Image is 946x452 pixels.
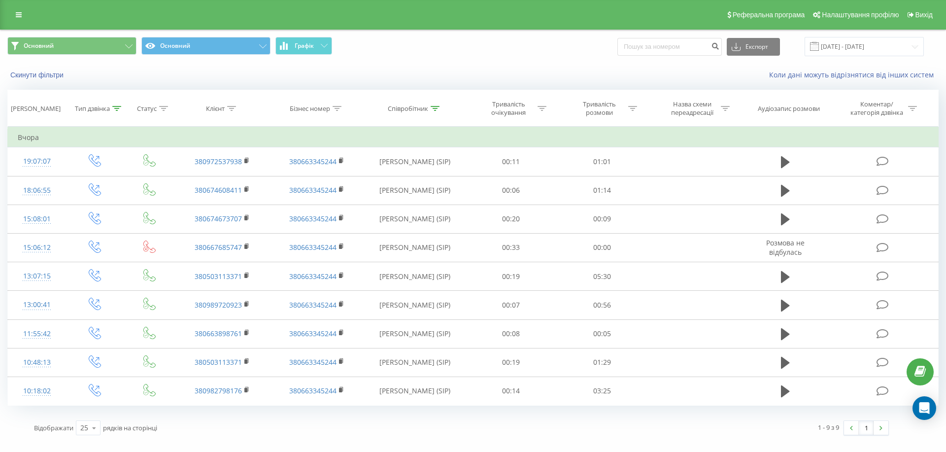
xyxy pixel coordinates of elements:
[24,42,54,50] span: Основний
[364,348,466,377] td: [PERSON_NAME] (SIP)
[466,348,556,377] td: 00:19
[289,329,337,338] a: 380663345244
[18,382,56,401] div: 10:18:02
[195,357,242,367] a: 380503113371
[18,238,56,257] div: 15:06:12
[195,214,242,223] a: 380674673707
[364,262,466,291] td: [PERSON_NAME] (SIP)
[466,319,556,348] td: 00:08
[195,157,242,166] a: 380972537938
[275,37,332,55] button: Графік
[766,238,805,256] span: Розмова не відбулась
[103,423,157,432] span: рядків на сторінці
[912,396,936,420] div: Open Intercom Messenger
[848,100,906,117] div: Коментар/категорія дзвінка
[466,262,556,291] td: 00:19
[666,100,718,117] div: Назва схеми переадресації
[289,386,337,395] a: 380663345244
[556,348,647,377] td: 01:29
[859,421,874,435] a: 1
[364,291,466,319] td: [PERSON_NAME] (SIP)
[556,291,647,319] td: 00:56
[295,42,314,49] span: Графік
[364,205,466,233] td: [PERSON_NAME] (SIP)
[364,377,466,405] td: [PERSON_NAME] (SIP)
[18,324,56,344] div: 11:55:42
[195,329,242,338] a: 380663898761
[364,176,466,205] td: [PERSON_NAME] (SIP)
[466,291,556,319] td: 00:07
[466,377,556,405] td: 00:14
[289,214,337,223] a: 380663345244
[364,147,466,176] td: [PERSON_NAME] (SIP)
[556,262,647,291] td: 05:30
[195,185,242,195] a: 380674608411
[18,152,56,171] div: 19:07:07
[137,104,157,113] div: Статус
[7,37,136,55] button: Основний
[18,353,56,372] div: 10:48:13
[11,104,61,113] div: [PERSON_NAME]
[18,181,56,200] div: 18:06:55
[206,104,225,113] div: Клієнт
[289,272,337,281] a: 380663345244
[556,377,647,405] td: 03:25
[18,267,56,286] div: 13:07:15
[8,128,939,147] td: Вчора
[195,300,242,310] a: 380989720923
[195,386,242,395] a: 380982798176
[7,70,68,79] button: Скинути фільтри
[769,70,939,79] a: Коли дані можуть відрізнятися вiд інших систем
[466,205,556,233] td: 00:20
[915,11,933,19] span: Вихід
[18,295,56,314] div: 13:00:41
[727,38,780,56] button: Експорт
[556,319,647,348] td: 00:05
[758,104,820,113] div: Аудіозапис розмови
[573,100,626,117] div: Тривалість розмови
[75,104,110,113] div: Тип дзвінка
[617,38,722,56] input: Пошук за номером
[289,357,337,367] a: 380663345244
[556,147,647,176] td: 01:01
[18,209,56,229] div: 15:08:01
[80,423,88,433] div: 25
[556,233,647,262] td: 00:00
[482,100,535,117] div: Тривалість очікування
[289,243,337,252] a: 380663345244
[818,422,839,432] div: 1 - 9 з 9
[466,147,556,176] td: 00:11
[195,272,242,281] a: 380503113371
[195,243,242,252] a: 380667685747
[290,104,330,113] div: Бізнес номер
[556,176,647,205] td: 01:14
[733,11,805,19] span: Реферальна програма
[388,104,428,113] div: Співробітник
[466,233,556,262] td: 00:33
[141,37,270,55] button: Основний
[364,319,466,348] td: [PERSON_NAME] (SIP)
[289,185,337,195] a: 380663345244
[289,157,337,166] a: 380663345244
[556,205,647,233] td: 00:09
[289,300,337,310] a: 380663345244
[822,11,899,19] span: Налаштування профілю
[34,423,73,432] span: Відображати
[364,233,466,262] td: [PERSON_NAME] (SIP)
[466,176,556,205] td: 00:06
